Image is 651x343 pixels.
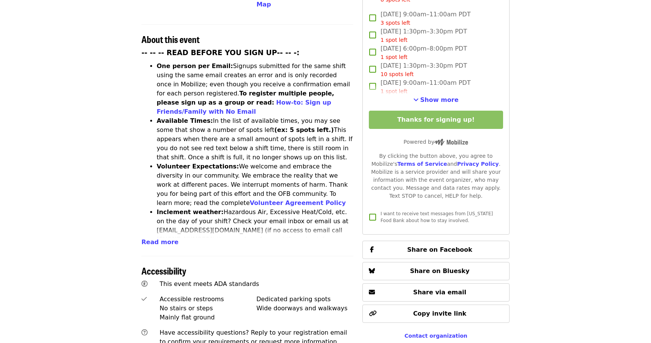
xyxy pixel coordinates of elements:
[381,88,408,94] span: 1 spot left
[381,44,467,61] span: [DATE] 6:00pm–8:00pm PDT
[369,111,503,129] button: Thanks for signing up!
[362,283,510,302] button: Share via email
[381,211,493,223] span: I want to receive text messages from [US_STATE] Food Bank about how to stay involved.
[413,95,459,105] button: See more timeslots
[157,99,331,115] a: How-to: Sign up Friends/Family with No Email
[256,295,353,304] div: Dedicated parking spots
[160,280,259,287] span: This event meets ADA standards
[157,162,353,208] li: We welcome and embrace the diversity in our community. We embrace the reality that we work at dif...
[362,241,510,259] button: Share on Facebook
[157,62,233,70] strong: One person per Email:
[160,313,257,322] div: Mainly flat ground
[157,62,353,116] li: Signups submitted for the same shift using the same email creates an error and is only recorded o...
[141,295,147,303] i: check icon
[413,289,467,296] span: Share via email
[362,262,510,280] button: Share on Bluesky
[381,10,471,27] span: [DATE] 9:00am–11:00am PDT
[250,199,346,206] a: Volunteer Agreement Policy
[157,208,224,216] strong: Inclement weather:
[157,117,213,124] strong: Available Times:
[157,208,353,253] li: Hazardous Air, Excessive Heat/Cold, etc. on the day of your shift? Check your email inbox or emai...
[141,280,148,287] i: universal-access icon
[381,71,414,77] span: 10 spots left
[157,116,353,162] li: In the list of available times, you may see some that show a number of spots left This appears wh...
[141,238,178,247] button: Read more
[141,49,300,57] strong: -- -- -- READ BEFORE YOU SIGN UP-- -- -:
[141,32,200,46] span: About this event
[381,20,410,26] span: 3 spots left
[381,78,471,95] span: [DATE] 9:00am–11:00am PDT
[160,295,257,304] div: Accessible restrooms
[420,96,459,103] span: Show more
[256,304,353,313] div: Wide doorways and walkways
[274,126,333,133] strong: (ex: 5 spots left.)
[381,54,408,60] span: 1 spot left
[369,152,503,200] div: By clicking the button above, you agree to Mobilize's and . Mobilize is a service provider and wi...
[381,27,467,44] span: [DATE] 1:30pm–3:30pm PDT
[381,37,408,43] span: 1 spot left
[381,61,467,78] span: [DATE] 1:30pm–3:30pm PDT
[362,305,510,323] button: Copy invite link
[141,329,148,336] i: question-circle icon
[457,161,499,167] a: Privacy Policy
[397,161,447,167] a: Terms of Service
[434,139,468,146] img: Powered by Mobilize
[403,139,468,145] span: Powered by
[141,264,186,277] span: Accessibility
[157,90,334,106] strong: To register multiple people, please sign up as a group or read:
[157,163,239,170] strong: Volunteer Expectations:
[410,267,470,275] span: Share on Bluesky
[405,333,467,339] a: Contact organization
[413,310,466,317] span: Copy invite link
[256,1,271,8] span: Map
[141,238,178,246] span: Read more
[160,304,257,313] div: No stairs or steps
[407,246,472,253] span: Share on Facebook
